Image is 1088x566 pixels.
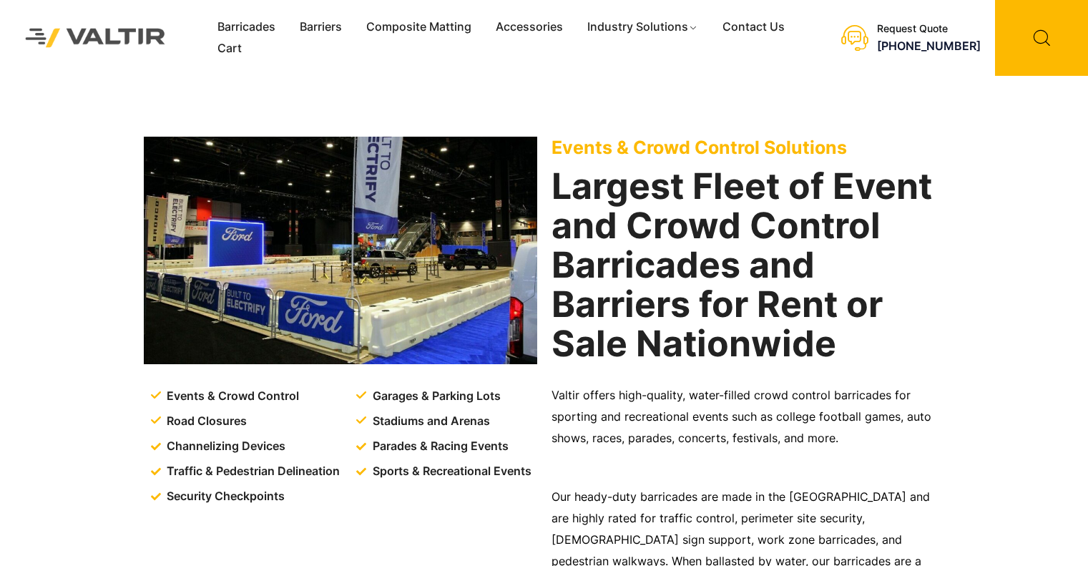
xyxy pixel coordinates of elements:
a: Industry Solutions [575,16,710,38]
a: [PHONE_NUMBER] [877,39,981,53]
a: Barriers [288,16,354,38]
span: Sports & Recreational Events [369,461,531,482]
span: Garages & Parking Lots [369,386,501,407]
span: Road Closures [163,411,247,432]
div: Request Quote [877,23,981,35]
p: Valtir offers high-quality, water-filled crowd control barricades for sporting and recreational e... [552,385,945,449]
p: Events & Crowd Control Solutions [552,137,945,158]
a: Composite Matting [354,16,484,38]
a: Contact Us [710,16,797,38]
img: Valtir Rentals [11,14,180,62]
span: Events & Crowd Control [163,386,299,407]
span: Security Checkpoints [163,486,285,507]
span: Channelizing Devices [163,436,285,457]
span: Traffic & Pedestrian Delineation [163,461,340,482]
span: Stadiums and Arenas [369,411,490,432]
a: Cart [205,38,254,59]
a: Barricades [205,16,288,38]
a: Accessories [484,16,575,38]
span: Parades & Racing Events [369,436,509,457]
h2: Largest Fleet of Event and Crowd Control Barricades and Barriers for Rent or Sale Nationwide [552,167,945,363]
